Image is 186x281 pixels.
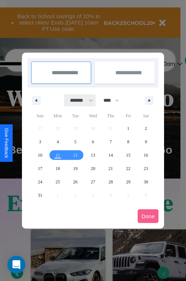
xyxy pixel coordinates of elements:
span: 26 [73,175,78,189]
span: 12 [73,148,78,162]
button: 19 [67,162,84,175]
button: 15 [119,148,137,162]
span: 2 [145,122,147,135]
button: 2 [137,122,155,135]
span: 3 [39,135,41,148]
button: 25 [49,175,66,189]
span: 25 [55,175,60,189]
button: 11 [49,148,66,162]
span: 15 [126,148,131,162]
button: 5 [67,135,84,148]
button: 1 [119,122,137,135]
span: 20 [91,162,95,175]
span: Fri [119,110,137,122]
span: Wed [84,110,102,122]
span: 16 [144,148,148,162]
span: 14 [108,148,113,162]
button: 29 [119,175,137,189]
span: 6 [92,135,94,148]
button: 6 [84,135,102,148]
span: 4 [57,135,59,148]
button: 3 [31,135,49,148]
span: Sun [31,110,49,122]
span: 29 [126,175,131,189]
button: 13 [84,148,102,162]
span: 11 [55,148,60,162]
span: Thu [102,110,119,122]
span: 21 [108,162,113,175]
span: 18 [55,162,60,175]
span: Tue [67,110,84,122]
button: 18 [49,162,66,175]
button: 9 [137,135,155,148]
span: 28 [108,175,113,189]
span: Mon [49,110,66,122]
button: 8 [119,135,137,148]
span: 1 [127,122,129,135]
button: 12 [67,148,84,162]
span: 30 [144,175,148,189]
span: 19 [73,162,78,175]
button: 4 [49,135,66,148]
span: 7 [109,135,112,148]
span: 24 [38,175,42,189]
div: Open Intercom Messenger [7,256,25,274]
span: 23 [144,162,148,175]
div: Give Feedback [4,128,9,158]
span: 13 [91,148,95,162]
button: 21 [102,162,119,175]
button: 17 [31,162,49,175]
button: 31 [31,189,49,202]
span: Sat [137,110,155,122]
button: 30 [137,175,155,189]
span: 31 [38,189,42,202]
span: 27 [91,175,95,189]
button: 27 [84,175,102,189]
button: 26 [67,175,84,189]
button: 16 [137,148,155,162]
button: 23 [137,162,155,175]
button: 28 [102,175,119,189]
button: 22 [119,162,137,175]
button: 24 [31,175,49,189]
button: 14 [102,148,119,162]
span: 8 [127,135,129,148]
button: 7 [102,135,119,148]
span: 10 [38,148,42,162]
span: 5 [74,135,77,148]
button: Done [138,209,158,223]
button: 20 [84,162,102,175]
span: 17 [38,162,42,175]
span: 9 [145,135,147,148]
span: 22 [126,162,131,175]
button: 10 [31,148,49,162]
